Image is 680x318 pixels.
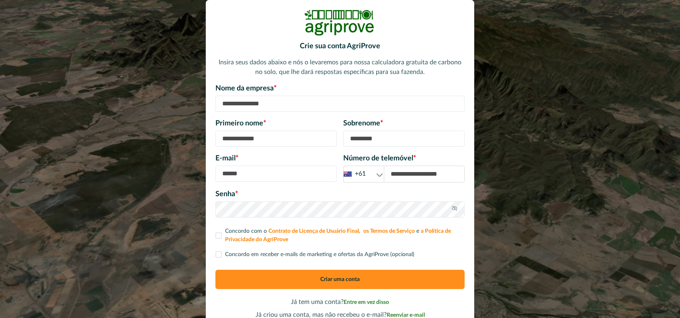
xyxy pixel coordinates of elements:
font: Número de telemóvel [343,155,413,162]
font: E-mail [215,155,236,162]
font: e [416,228,419,234]
button: Criar uma conta [215,270,465,289]
font: Concordo com o [225,228,267,234]
font: Criar uma conta [320,277,360,282]
font: Reenviar e-mail [387,312,425,318]
font: Nome da empresa [215,85,274,92]
img: Imagem do logotipo [304,10,376,36]
font: Já tem uma conta? [291,299,344,305]
a: a Política de Privacidade do AgriProve [225,228,451,242]
font: Insira seus dados abaixo e nós o levaremos para nossa calculadora gratuita de carbono no solo, qu... [219,59,461,75]
font: Sobrenome [343,120,380,127]
a: Contrato de Licença de Usuário Final, [268,228,360,234]
font: Já criou uma conta, mas não recebeu o e-mail? [256,312,387,318]
font: Primeiro nome [215,120,263,127]
font: Crie sua conta AgriProve [300,43,380,50]
a: os Termos de Serviço [363,228,415,234]
font: Senha [215,191,235,198]
a: Entre em vez disso [344,299,389,305]
a: Reenviar e-mail [387,312,425,318]
font: Concordo em receber e-mails de marketing e ofertas da AgriProve (opcional) [225,252,414,257]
